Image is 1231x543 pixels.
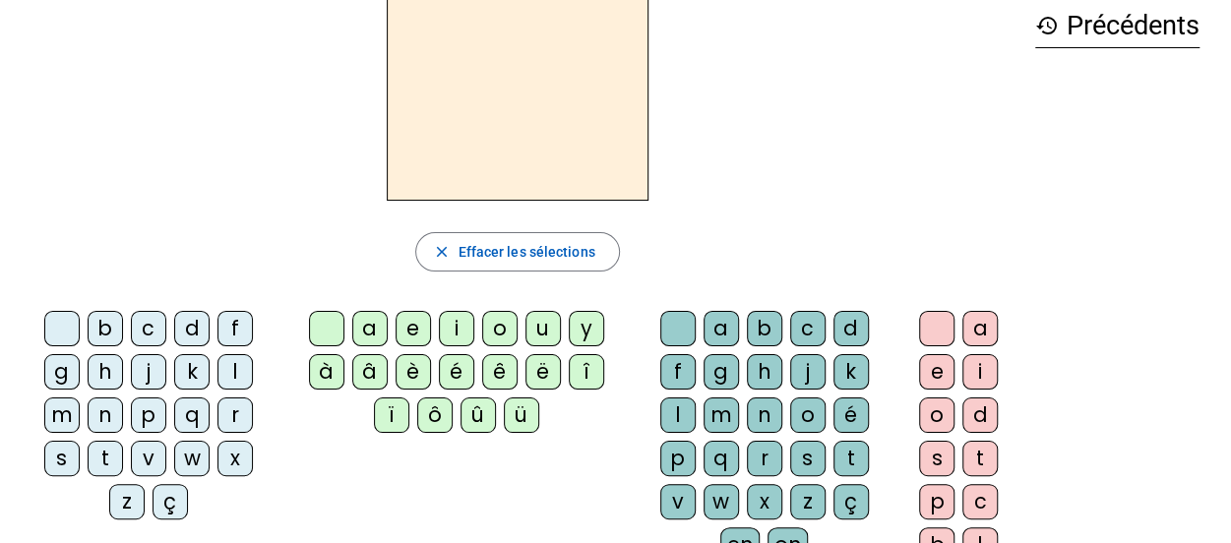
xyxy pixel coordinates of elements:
div: é [439,354,474,390]
div: û [461,397,496,433]
div: p [131,397,166,433]
div: h [747,354,782,390]
mat-icon: history [1035,14,1059,37]
div: t [962,441,998,476]
div: w [174,441,210,476]
div: n [747,397,782,433]
div: s [790,441,826,476]
div: g [704,354,739,390]
div: è [396,354,431,390]
div: a [962,311,998,346]
div: q [704,441,739,476]
div: x [217,441,253,476]
div: ç [153,484,188,519]
div: r [747,441,782,476]
div: o [482,311,518,346]
div: t [88,441,123,476]
div: w [704,484,739,519]
div: q [174,397,210,433]
div: i [439,311,474,346]
mat-icon: close [432,243,450,261]
div: l [217,354,253,390]
div: c [131,311,166,346]
div: s [919,441,954,476]
div: â [352,354,388,390]
div: k [174,354,210,390]
div: ï [374,397,409,433]
div: a [704,311,739,346]
div: l [660,397,696,433]
h3: Précédents [1035,4,1200,48]
div: f [660,354,696,390]
div: à [309,354,344,390]
div: î [569,354,604,390]
div: ê [482,354,518,390]
div: ë [525,354,561,390]
div: o [919,397,954,433]
div: f [217,311,253,346]
div: y [569,311,604,346]
div: z [109,484,145,519]
span: Effacer les sélections [458,240,594,264]
div: v [131,441,166,476]
div: a [352,311,388,346]
div: ü [504,397,539,433]
div: k [833,354,869,390]
div: h [88,354,123,390]
button: Effacer les sélections [415,232,619,271]
div: j [131,354,166,390]
div: p [660,441,696,476]
div: b [88,311,123,346]
div: m [44,397,80,433]
div: c [962,484,998,519]
div: d [833,311,869,346]
div: e [919,354,954,390]
div: c [790,311,826,346]
div: t [833,441,869,476]
div: o [790,397,826,433]
div: j [790,354,826,390]
div: u [525,311,561,346]
div: m [704,397,739,433]
div: p [919,484,954,519]
div: d [174,311,210,346]
div: b [747,311,782,346]
div: x [747,484,782,519]
div: i [962,354,998,390]
div: r [217,397,253,433]
div: s [44,441,80,476]
div: n [88,397,123,433]
div: é [833,397,869,433]
div: ô [417,397,453,433]
div: v [660,484,696,519]
div: d [962,397,998,433]
div: e [396,311,431,346]
div: g [44,354,80,390]
div: ç [833,484,869,519]
div: z [790,484,826,519]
